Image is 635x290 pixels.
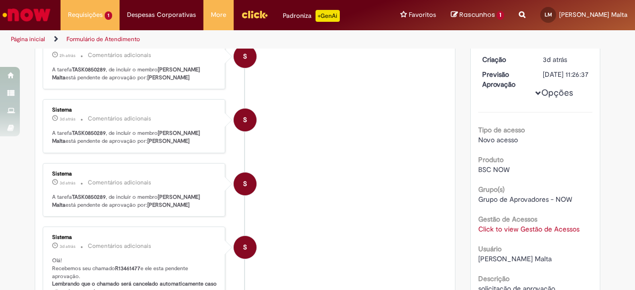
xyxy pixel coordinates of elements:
[316,10,340,22] p: +GenAi
[115,265,140,272] b: R13461477
[52,66,217,81] p: A tarefa , de incluir o membro está pendente de aprovação por:
[52,107,217,113] div: Sistema
[478,225,579,233] a: Click to view Gestão de Acessos
[52,129,217,145] p: A tarefa , de incluir o membro está pendente de aprovação por:
[243,235,247,259] span: S
[127,10,196,20] span: Despesas Corporativas
[543,55,567,64] span: 3d atrás
[52,171,217,177] div: Sistema
[478,215,537,224] b: Gestão de Acessos
[478,165,509,174] span: BSC NOW
[68,10,103,20] span: Requisições
[52,234,217,240] div: Sistema
[66,35,140,43] a: Formulário de Atendimento
[72,129,106,137] b: TASK0850289
[7,30,416,49] ul: Trilhas de página
[52,193,217,209] p: A tarefa , de incluir o membro está pendente de aprovação por:
[211,10,226,20] span: More
[283,10,340,22] div: Padroniza
[60,243,75,249] span: 3d atrás
[478,125,525,134] b: Tipo de acesso
[88,242,151,250] small: Comentários adicionais
[234,173,256,195] div: System
[234,109,256,131] div: System
[478,244,502,253] b: Usuário
[52,129,201,145] b: [PERSON_NAME] Malta
[543,55,567,64] time: 29/08/2025 10:26:36
[147,74,190,81] b: [PERSON_NAME]
[105,11,112,20] span: 1
[478,254,552,263] span: [PERSON_NAME] Malta
[147,137,190,145] b: [PERSON_NAME]
[1,5,52,25] img: ServiceNow
[243,108,247,132] span: S
[11,35,45,43] a: Página inicial
[88,115,151,123] small: Comentários adicionais
[88,51,151,59] small: Comentários adicionais
[543,55,589,64] div: 29/08/2025 10:26:36
[60,53,75,58] span: 2h atrás
[60,180,75,186] time: 29/08/2025 10:28:00
[559,10,628,19] span: [PERSON_NAME] Malta
[497,11,504,20] span: 1
[543,69,589,79] div: [DATE] 11:26:37
[60,116,75,122] span: 3d atrás
[459,10,495,19] span: Rascunhos
[475,69,536,89] dt: Previsão Aprovação
[478,274,509,283] b: Descrição
[52,66,201,81] b: [PERSON_NAME] Malta
[478,135,518,144] span: Novo acesso
[478,185,505,194] b: Grupo(s)
[478,155,504,164] b: Produto
[409,10,436,20] span: Favoritos
[52,193,201,209] b: [PERSON_NAME] Malta
[478,195,572,204] span: Grupo de Aprovadores - NOW
[475,55,536,64] dt: Criação
[241,7,268,22] img: click_logo_yellow_360x200.png
[451,10,504,20] a: Rascunhos
[72,66,106,73] b: TASK0850289
[234,45,256,68] div: System
[60,243,75,249] time: 29/08/2025 10:26:47
[60,180,75,186] span: 3d atrás
[243,172,247,196] span: S
[60,53,75,58] time: 01/09/2025 08:34:11
[234,236,256,259] div: System
[72,193,106,201] b: TASK0850289
[88,178,151,187] small: Comentários adicionais
[147,201,190,209] b: [PERSON_NAME]
[243,45,247,68] span: S
[545,11,552,18] span: LM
